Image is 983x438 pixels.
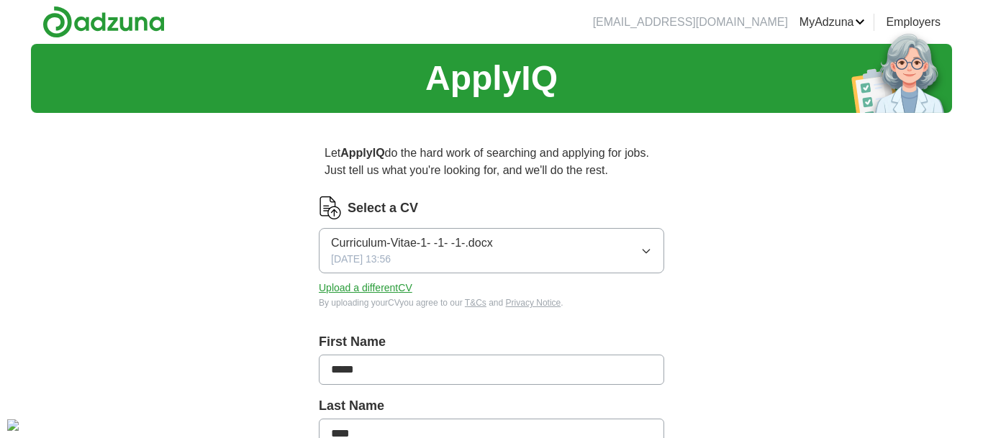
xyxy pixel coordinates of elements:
a: Privacy Notice [506,298,561,308]
img: Adzuna logo [42,6,165,38]
p: Let do the hard work of searching and applying for jobs. Just tell us what you're looking for, an... [319,139,664,185]
div: Cookie consent button [7,419,19,431]
li: [EMAIL_ADDRESS][DOMAIN_NAME] [593,14,788,31]
strong: ApplyIQ [340,147,384,159]
label: Last Name [319,396,664,416]
button: Curriculum-Vitae-1- -1- -1-.docx[DATE] 13:56 [319,228,664,273]
label: Select a CV [348,199,418,218]
h1: ApplyIQ [425,53,558,104]
button: Upload a differentCV [319,280,412,296]
img: CV Icon [319,196,342,219]
img: Cookie%20settings [7,419,19,431]
a: MyAdzuna [799,14,866,31]
label: First Name [319,332,664,352]
div: By uploading your CV you agree to our and . [319,296,664,309]
span: Curriculum-Vitae-1- -1- -1-.docx [331,234,493,252]
a: T&Cs [465,298,486,308]
span: [DATE] 13:56 [331,252,391,267]
a: Employers [886,14,941,31]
